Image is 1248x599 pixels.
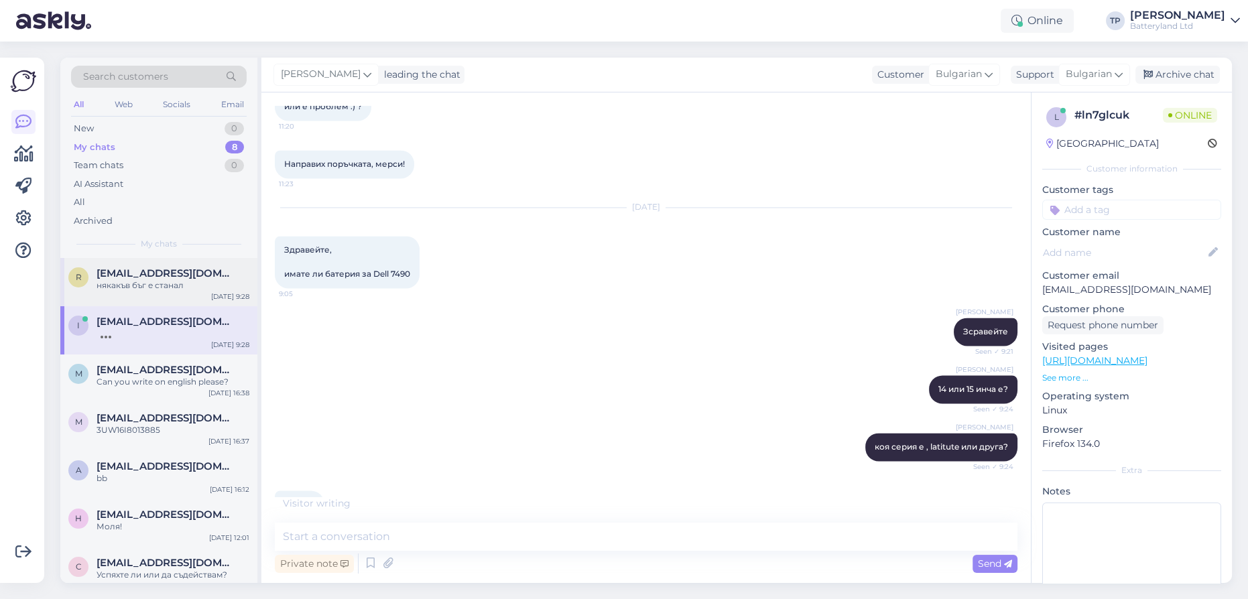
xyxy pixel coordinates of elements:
p: Visited pages [1042,340,1221,354]
span: a [76,465,82,475]
span: [PERSON_NAME] [956,364,1013,375]
span: 14 или 15 инча е? [938,384,1008,394]
span: 9:05 [279,289,329,299]
div: 8 [225,141,244,154]
span: Seen ✓ 9:24 [963,404,1013,414]
span: cristea1972@yahoo.ca [97,557,236,569]
div: Request phone number [1042,316,1164,334]
p: Firefox 134.0 [1042,437,1221,451]
p: Notes [1042,484,1221,498]
span: Bulgarian [1066,67,1112,82]
span: My chats [141,238,177,250]
div: All [74,196,85,209]
input: Add a tag [1042,200,1221,220]
span: Зсравейте [963,326,1008,336]
span: Seen ✓ 9:24 [963,462,1013,472]
p: Browser [1042,423,1221,437]
div: [DATE] 16:37 [208,436,249,446]
div: [GEOGRAPHIC_DATA] [1046,137,1159,151]
a: [PERSON_NAME]Batteryland Ltd [1130,10,1240,31]
span: коя серия е , latitute или друга? [875,442,1008,452]
input: Add name [1043,245,1206,260]
div: [DATE] 9:28 [211,291,249,302]
div: Archive chat [1135,66,1220,84]
span: Send [978,557,1012,570]
div: Socials [160,96,193,113]
span: Search customers [83,70,168,84]
p: Customer name [1042,225,1221,239]
p: See more ... [1042,372,1221,384]
div: Customer information [1042,163,1221,175]
div: някакъв бъг е станал [97,279,249,291]
div: Extra [1042,464,1221,476]
span: [PERSON_NAME] [281,67,361,82]
span: R [76,272,82,282]
div: [DATE] 11:45 [209,581,249,591]
div: leading the chat [379,68,460,82]
div: [DATE] 16:12 [210,484,249,494]
span: 11:23 [279,179,329,189]
span: 11:20 [279,121,329,131]
div: # ln7glcuk [1074,107,1163,123]
div: Private note [275,555,354,573]
span: [PERSON_NAME] [956,422,1013,432]
p: Customer tags [1042,183,1221,197]
p: Linux [1042,403,1221,417]
span: . [351,497,353,509]
div: Archived [74,214,113,228]
span: hristian.kostov@gmail.com [97,509,236,521]
span: ivan@urban7.us [97,316,236,328]
span: или е проблем :) ? [284,101,362,111]
span: l [1054,112,1059,122]
div: Моля! [97,521,249,533]
span: c [76,561,82,572]
span: Milioni6255@gmail.com [97,412,236,424]
span: Здравейте, имате ли батерия за Dell 7490 [284,245,410,279]
span: M [75,417,82,427]
span: i [77,320,80,330]
div: New [74,122,94,135]
p: Customer phone [1042,302,1221,316]
div: 3UW16I8013885 [97,424,249,436]
div: My chats [74,141,115,154]
p: Operating system [1042,389,1221,403]
span: Seen ✓ 9:21 [963,346,1013,356]
a: [URL][DOMAIN_NAME] [1042,354,1147,367]
div: [DATE] [275,201,1017,213]
div: AI Assistant [74,178,123,191]
div: Web [112,96,135,113]
span: Направих поръчката, мерси! [284,159,405,169]
span: aalbalat@gmail.com [97,460,236,472]
div: All [71,96,86,113]
span: Mdfarukahamed01714856443@gmail.com [97,364,236,376]
p: Customer email [1042,269,1221,283]
div: [DATE] 12:01 [209,533,249,543]
div: Can you write on english please? [97,376,249,388]
div: 0 [225,159,244,172]
span: h [75,513,82,523]
div: Team chats [74,159,123,172]
div: [PERSON_NAME] [1130,10,1225,21]
div: Online [1001,9,1074,33]
img: Askly Logo [11,68,36,94]
div: Support [1011,68,1054,82]
div: Email [219,96,247,113]
span: Rossennow@gmail.com [97,267,236,279]
div: Visitor writing [275,496,1017,511]
span: M [75,369,82,379]
div: [DATE] 16:38 [208,388,249,398]
div: TP [1106,11,1125,30]
span: Online [1163,108,1217,123]
p: [EMAIL_ADDRESS][DOMAIN_NAME] [1042,283,1221,297]
span: Bulgarian [936,67,982,82]
div: Успяхте ли или да съдействам? [97,569,249,581]
div: 0 [225,122,244,135]
div: bb [97,472,249,484]
div: [DATE] 9:28 [211,340,249,350]
span: [PERSON_NAME] [956,307,1013,317]
div: Customer [872,68,924,82]
div: Batteryland Ltd [1130,21,1225,31]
